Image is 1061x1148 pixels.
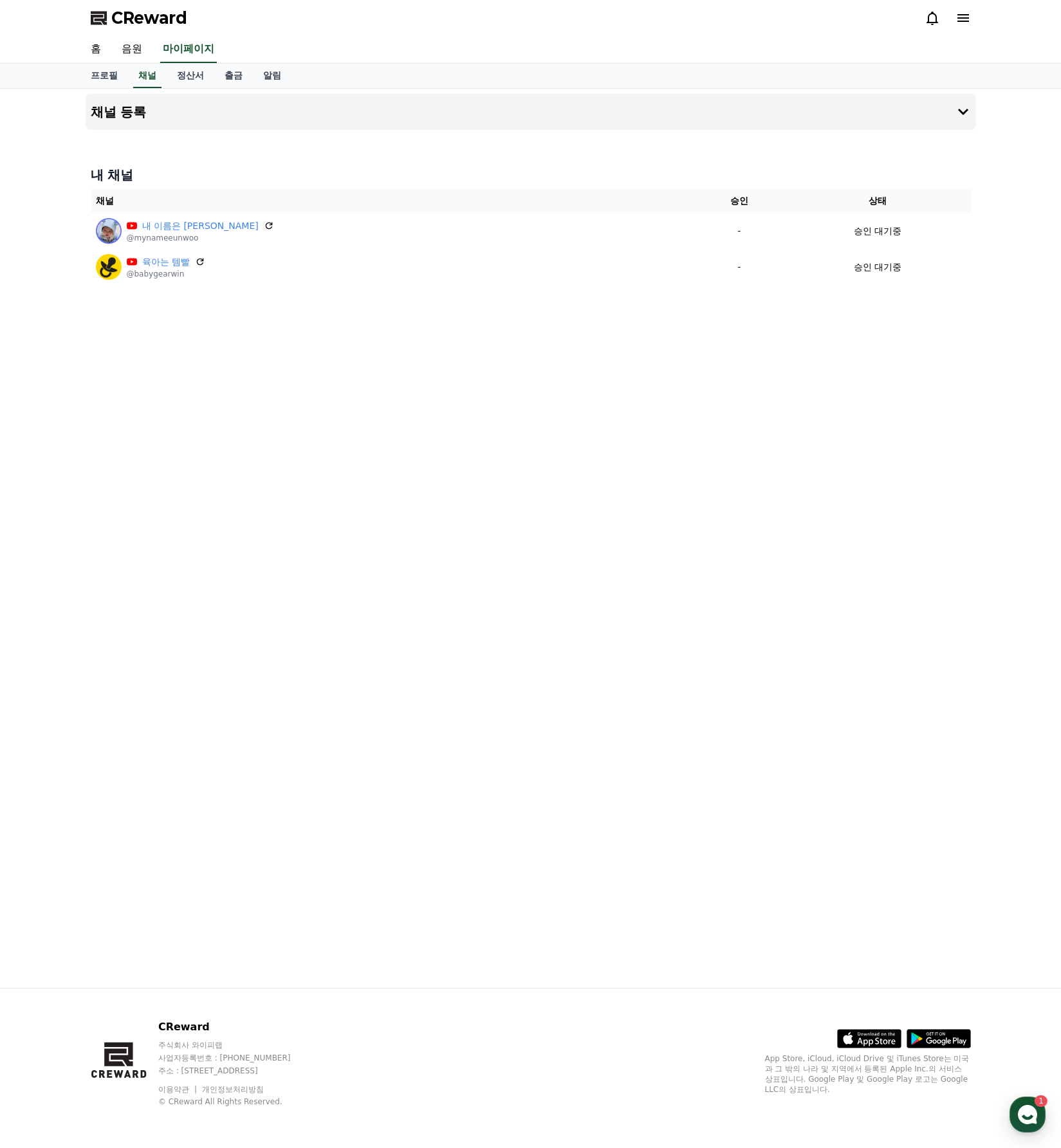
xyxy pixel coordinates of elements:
[91,8,187,28] a: CReward
[214,64,253,88] a: 출금
[784,189,970,213] th: 상태
[142,255,190,269] a: 육아는 템빨
[133,64,161,88] a: 채널
[854,224,901,238] p: 승인 대기중
[699,224,779,238] p: -
[80,36,111,63] a: 홈
[158,1066,315,1076] p: 주소 : [STREET_ADDRESS]
[158,1085,199,1094] a: 이용약관
[91,166,971,184] h4: 내 채널
[127,233,274,243] p: @mynameeunwoo
[91,105,147,119] h4: 채널 등록
[699,260,779,274] p: -
[158,1097,315,1107] p: © CReward All Rights Reserved.
[158,1019,315,1035] p: CReward
[86,94,976,130] button: 채널 등록
[80,64,128,88] a: 프로필
[142,219,259,233] a: 내 이름은 [PERSON_NAME]
[854,260,901,274] p: 승인 대기중
[91,189,694,213] th: 채널
[111,36,152,63] a: 음원
[765,1053,971,1095] p: App Store, iCloud, iCloud Drive 및 iTunes Store는 미국과 그 밖의 나라 및 지역에서 등록된 Apple Inc.의 서비스 상표입니다. Goo...
[160,36,217,63] a: 마이페이지
[167,64,214,88] a: 정산서
[202,1085,264,1094] a: 개인정보처리방침
[253,64,291,88] a: 알림
[158,1040,315,1050] p: 주식회사 와이피랩
[96,254,122,280] img: 육아는 템빨
[96,218,122,244] img: 내 이름은 은우
[694,189,784,213] th: 승인
[111,8,187,28] span: CReward
[158,1053,315,1063] p: 사업자등록번호 : [PHONE_NUMBER]
[127,269,205,279] p: @babygearwin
